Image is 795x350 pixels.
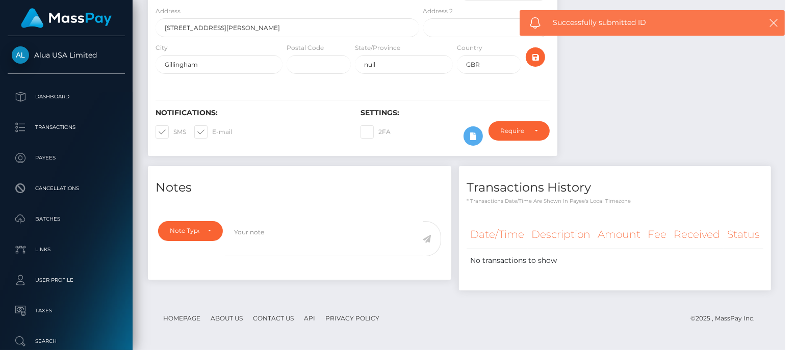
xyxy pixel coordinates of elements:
p: User Profile [12,273,121,288]
p: Cancellations [12,181,121,196]
p: Payees [12,150,121,166]
img: Alua USA Limited [12,46,29,64]
p: Taxes [12,303,121,318]
span: Alua USA Limited [8,50,125,60]
span: Successfully submitted ID [553,17,750,28]
img: MassPay Logo [21,8,112,28]
p: Dashboard [12,89,121,104]
p: Search [12,334,121,349]
p: Transactions [12,120,121,135]
p: Links [12,242,121,257]
p: Batches [12,211,121,227]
